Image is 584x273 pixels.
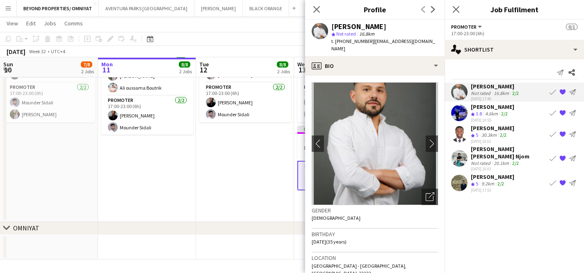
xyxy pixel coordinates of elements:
div: UTC+4 [51,48,65,54]
h3: Job Fulfilment [445,4,584,15]
div: [PERSON_NAME] [471,83,520,90]
span: 5 [476,132,478,138]
div: Open photos pop-in [422,189,438,205]
div: OMNIYAT [13,224,39,232]
div: 2 Jobs [277,68,290,74]
a: View [3,18,21,29]
span: Jobs [44,20,56,27]
div: 17:00-23:00 (6h) [451,30,577,36]
div: [PERSON_NAME] [471,103,514,111]
span: 16.8km [358,31,376,37]
app-card-role: Promoter2/217:00-23:00 (6h)[PERSON_NAME]Mounder Sidali [199,83,291,122]
app-card-role: Promoter2/217:00-23:00 (6h)Mounder Sidali[PERSON_NAME] [3,83,95,122]
div: [PERSON_NAME] [331,23,386,30]
span: View [7,20,18,27]
a: Comms [61,18,86,29]
span: Sun [3,61,13,68]
span: Wed [297,61,308,68]
app-skills-label: 2/2 [500,132,506,138]
app-card-role: Promoter2/217:00-23:00 (6h)[PERSON_NAME]Mounder Sidali [297,83,389,122]
span: Mon [101,61,113,68]
div: 30.3km [480,132,498,139]
span: Week 32 [27,48,48,54]
span: | [EMAIL_ADDRESS][DOMAIN_NAME] [331,38,435,52]
span: [DATE] (35 years) [312,239,347,245]
div: [PERSON_NAME] [471,173,514,180]
a: Edit [23,18,39,29]
div: [DATE] 10:02 [471,138,514,144]
div: 2 Jobs [179,68,192,74]
div: 2 Jobs [81,68,94,74]
div: [DATE] [7,47,25,56]
span: Not rated [336,31,356,37]
span: 13 [296,65,308,74]
span: Edit [26,20,36,27]
span: [DEMOGRAPHIC_DATA] [312,215,360,221]
button: [PERSON_NAME] [194,0,243,16]
button: Promoter [451,24,483,30]
span: 8/8 [277,61,288,68]
app-skills-label: 2/2 [512,90,519,96]
span: t. [PHONE_NUMBER] [331,38,374,44]
span: 7/8 [81,61,92,68]
div: [PERSON_NAME] [471,124,514,132]
span: 5 [476,180,478,187]
span: 0/1 [566,24,577,30]
h3: Location [312,254,438,262]
div: 16.8km [492,90,511,96]
app-card-role: Promoter112A0/117:00-23:00 (6h) [297,161,389,190]
app-skills-label: 2/2 [512,160,519,166]
h3: Gender [312,207,438,214]
div: Bio [305,56,445,76]
span: Promoter [451,24,477,30]
h3: Birthday [312,230,438,238]
span: 8/8 [179,61,190,68]
a: Jobs [41,18,59,29]
h3: Real Estate Mall Activation [297,144,389,151]
div: Not rated [471,90,492,96]
span: Tue [199,61,209,68]
div: 4.6km [484,111,500,117]
div: [DATE] 16:03 [471,166,546,171]
app-card-role: Promoter2/217:00-23:00 (6h)[PERSON_NAME]Mounder Sidali [101,96,193,135]
span: 12 [198,65,209,74]
div: Shortlist [445,40,584,59]
div: [DATE] 17:49 [471,96,520,102]
app-skills-label: 2/2 [501,111,508,117]
span: 17:00-23:00 (6h) [304,137,337,143]
button: BLACK ORANGE [243,0,289,16]
div: Not rated [471,160,492,166]
div: [DATE] 10:55 [471,117,514,123]
div: 9.2km [480,180,496,187]
img: Crew avatar or photo [312,82,438,205]
button: AVENTURA PARKS [GEOGRAPHIC_DATA] [99,0,194,16]
app-job-card: Updated17:00-23:00 (6h)0/1Real Estate Mall Activation Nakheel Mall1 RolePromoter112A0/117:00-23:0... [297,126,389,190]
span: 10 [2,65,13,74]
div: [PERSON_NAME] [PERSON_NAME] Njom [471,145,546,160]
span: 11 [100,65,113,74]
app-skills-label: 2/2 [497,180,504,187]
button: BEYOND PROPERTIES/ OMNIYAT [17,0,99,16]
span: 3.8 [476,111,482,117]
span: Comms [64,20,83,27]
div: 20.1km [492,160,511,166]
h3: Profile [305,4,445,15]
div: Updated [297,126,389,132]
div: [DATE] 17:51 [471,187,514,193]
